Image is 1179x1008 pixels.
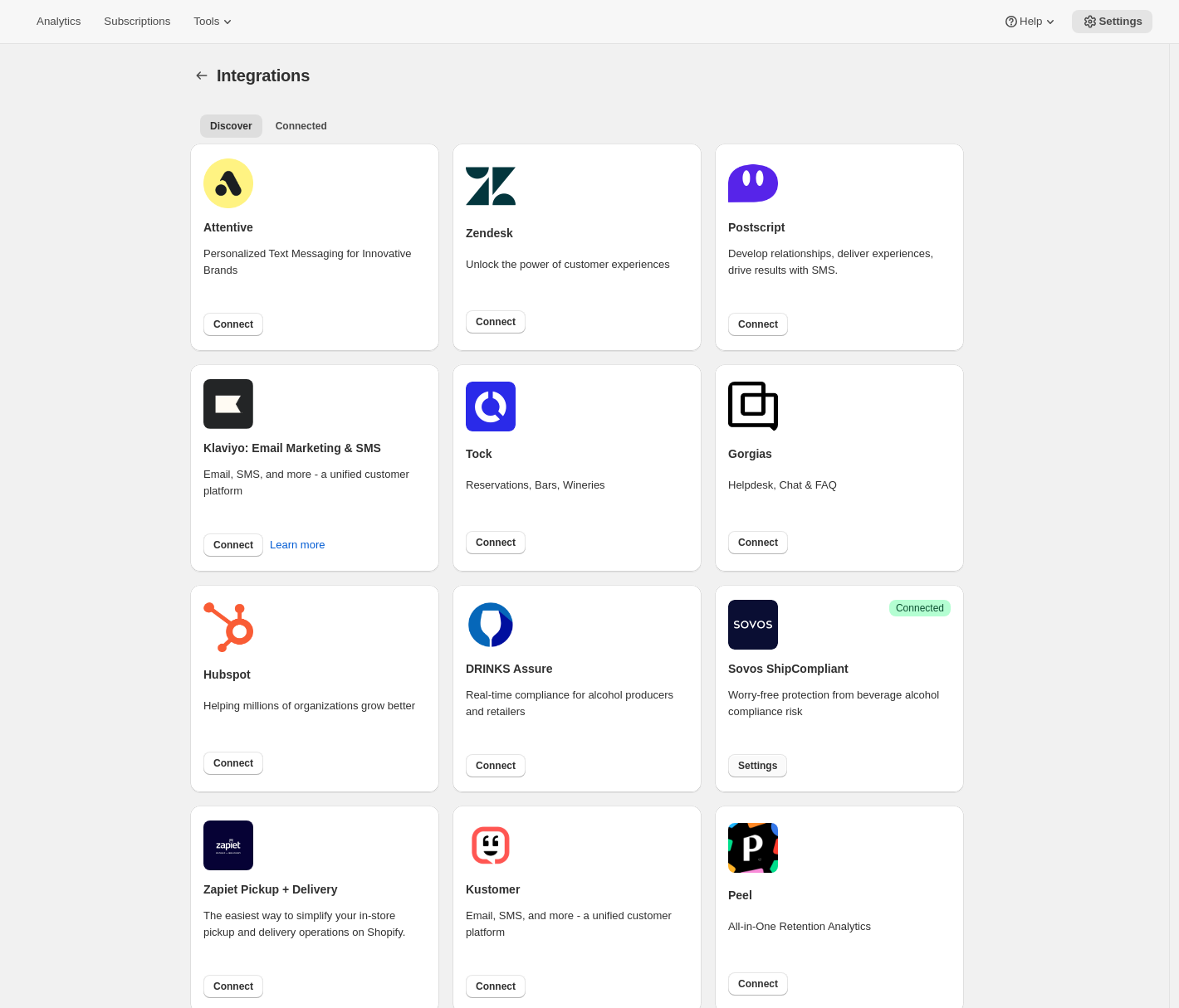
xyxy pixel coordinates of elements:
span: Analytics [37,15,81,28]
img: gorgias.png [728,382,778,431]
span: Subscriptions [104,15,170,28]
div: Helpdesk, Chat & FAQ [728,477,837,517]
h2: Gorgias [728,446,772,462]
span: Settings [738,759,777,772]
div: The easiest way to simplify your in-store pickup and delivery operations on Shopify. [203,908,426,964]
span: Connect [476,759,516,772]
button: Connect [728,531,788,554]
div: Email, SMS, and more - a unified customer platform [203,466,426,523]
img: attentive.png [203,158,253,208]
button: Connect [466,310,526,334]
span: Connected [896,601,944,615]
button: Help [993,10,1069,33]
button: Tools [183,10,246,33]
h2: Postscript [728,219,785,236]
button: All customers [200,114,262,138]
button: Connect [203,313,263,336]
span: Connect [738,318,778,331]
button: Learn more [260,532,335,558]
button: Connect [203,975,263,998]
button: Connect [728,972,788,996]
img: postscript.png [728,158,778,208]
div: Unlock the power of customer experiences [466,256,670,296]
button: Subscriptions [94,10,180,33]
button: Connect [466,754,526,777]
button: Connect [728,313,788,336]
button: Connect [466,975,526,998]
button: Settings [190,64,213,87]
span: Discover [210,119,252,133]
div: Helping millions of organizations grow better [203,698,415,738]
span: Learn more [270,537,325,553]
span: Connect [738,977,778,991]
button: Analytics [27,10,91,33]
h2: Attentive [203,219,253,236]
img: drinks.png [466,600,516,650]
h2: Zapiet Pickup + Delivery [203,881,337,898]
button: Connect [203,752,263,775]
h2: Hubspot [203,666,251,683]
span: Help [1020,15,1042,28]
span: Integrations [217,66,310,85]
h2: Kustomer [466,881,520,898]
img: tockicon.png [466,382,516,431]
span: Connect [476,315,516,329]
span: Tools [193,15,219,28]
div: Develop relationships, deliver experiences, drive results with SMS. [728,246,951,302]
h2: Tock [466,446,492,462]
img: zapiet.jpg [203,821,253,870]
h2: Klaviyo: Email Marketing & SMS [203,440,381,456]
img: hubspot.png [203,602,253,652]
img: peel.png [728,823,778,873]
button: Settings [1072,10,1152,33]
h2: Sovos ShipCompliant [728,660,849,677]
span: Connect [738,536,778,549]
span: Connected [276,119,327,133]
button: Connect [466,531,526,554]
span: Connect [213,318,253,331]
button: Connect [203,533,263,557]
span: Connect [213,538,253,552]
button: Settings [728,754,787,777]
span: Connect [213,980,253,993]
div: Email, SMS, and more - a unified customer platform [466,908,688,964]
div: Personalized Text Messaging for Innovative Brands [203,246,426,302]
h2: Peel [728,887,752,903]
div: Reservations, Bars, Wineries [466,477,605,517]
span: Connect [476,536,516,549]
h2: DRINKS Assure [466,660,553,677]
div: All-in-One Retention Analytics [728,918,871,958]
span: Connect [213,757,253,770]
img: zendesk.png [466,161,516,211]
img: shipcompliant.png [728,600,778,650]
div: Worry-free protection from beverage alcohol compliance risk [728,687,951,743]
span: Settings [1098,15,1142,28]
div: Real-time compliance for alcohol producers and retailers [466,687,688,743]
span: Connect [476,980,516,993]
h2: Zendesk [466,225,513,241]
